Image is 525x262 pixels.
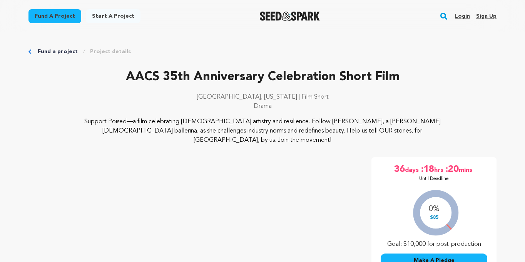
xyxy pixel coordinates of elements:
p: AACS 35th Anniversary Celebration Short Film [28,68,497,86]
div: Breadcrumb [28,48,497,55]
a: Seed&Spark Homepage [260,12,320,21]
span: :20 [445,163,459,176]
p: Drama [28,102,497,111]
a: Project details [90,48,131,55]
a: Sign up [476,10,497,22]
p: Until Deadline [419,176,449,182]
img: Seed&Spark Logo Dark Mode [260,12,320,21]
p: Support Poised—a film celebrating [DEMOGRAPHIC_DATA] artistry and resilience. Follow [PERSON_NAME... [75,117,450,145]
span: :18 [420,163,434,176]
p: [GEOGRAPHIC_DATA], [US_STATE] | Film Short [28,92,497,102]
span: 36 [394,163,405,176]
a: Fund a project [38,48,78,55]
a: Fund a project [28,9,81,23]
span: hrs [434,163,445,176]
span: mins [459,163,474,176]
span: days [405,163,420,176]
a: Login [455,10,470,22]
a: Start a project [86,9,140,23]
